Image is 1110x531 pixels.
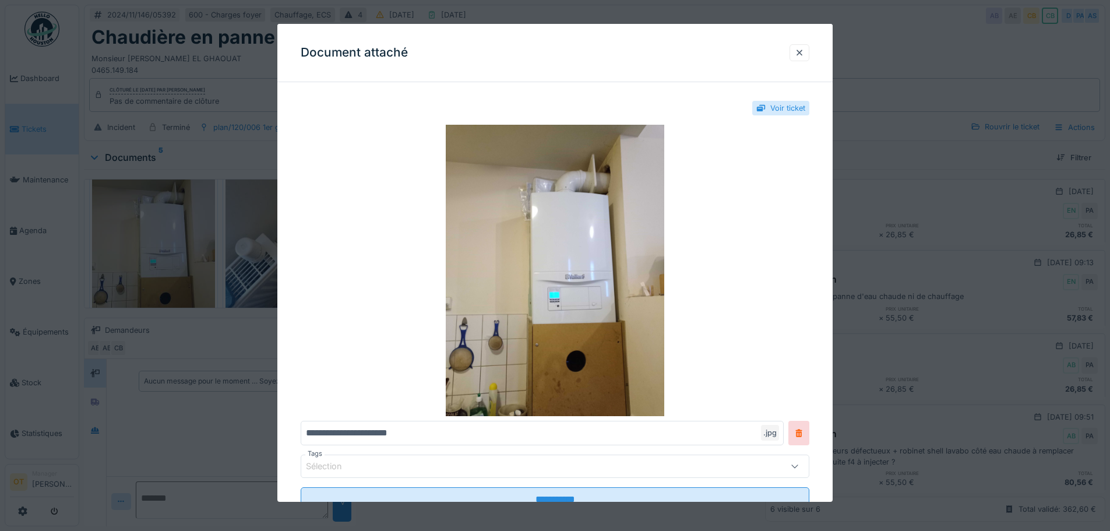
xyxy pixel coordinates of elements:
[761,425,779,441] div: .jpg
[770,103,805,114] div: Voir ticket
[305,449,325,459] label: Tags
[301,125,809,416] img: 884eff37-f15e-49ed-b310-0332a9e44547-IMG_20250113_100717_427.jpg
[306,460,358,473] div: Sélection
[301,45,408,60] h3: Document attaché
